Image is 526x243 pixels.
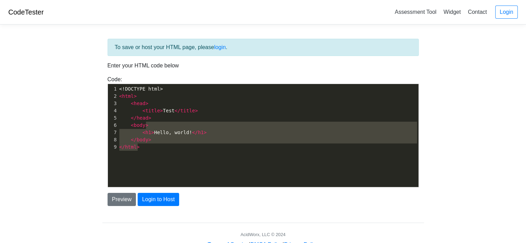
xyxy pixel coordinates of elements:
a: Assessment Tool [392,6,439,18]
span: > [148,115,151,121]
span: < [131,101,133,106]
span: > [137,144,139,150]
span: > [145,101,148,106]
button: Login to Host [138,193,179,206]
span: < [119,93,122,99]
span: h1 [198,130,204,135]
button: Preview [108,193,136,206]
a: CodeTester [8,8,44,16]
span: > [134,93,137,99]
span: title [145,108,160,113]
div: 2 [108,93,118,100]
span: head [137,115,148,121]
div: 5 [108,114,118,122]
span: body [134,122,146,128]
span: head [134,101,146,106]
p: Enter your HTML code below [108,62,419,70]
div: 7 [108,129,118,136]
div: 1 [108,85,118,93]
span: </ [131,115,137,121]
div: 3 [108,100,118,107]
span: title [181,108,195,113]
span: > [145,122,148,128]
span: </ [192,130,198,135]
a: Contact [465,6,490,18]
a: Login [495,6,518,19]
span: > [195,108,198,113]
span: h1 [145,130,151,135]
span: </ [131,137,137,142]
span: <!DOCTYPE html> [119,86,163,92]
div: 6 [108,122,118,129]
div: 9 [108,143,118,151]
div: To save or host your HTML page, please . [108,39,419,56]
span: </ [119,144,125,150]
span: Test [119,108,198,113]
span: < [131,122,133,128]
div: Code: [102,75,424,187]
span: Hello, world! [119,130,207,135]
div: 4 [108,107,118,114]
span: > [151,130,154,135]
span: > [148,137,151,142]
span: < [142,130,145,135]
span: body [137,137,148,142]
div: AcidWorx, LLC © 2024 [240,231,285,238]
span: < [142,108,145,113]
span: > [160,108,163,113]
a: login [214,44,226,50]
span: html [125,144,137,150]
span: html [122,93,134,99]
span: > [204,130,206,135]
a: Widget [441,6,463,18]
div: 8 [108,136,118,143]
span: </ [175,108,181,113]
